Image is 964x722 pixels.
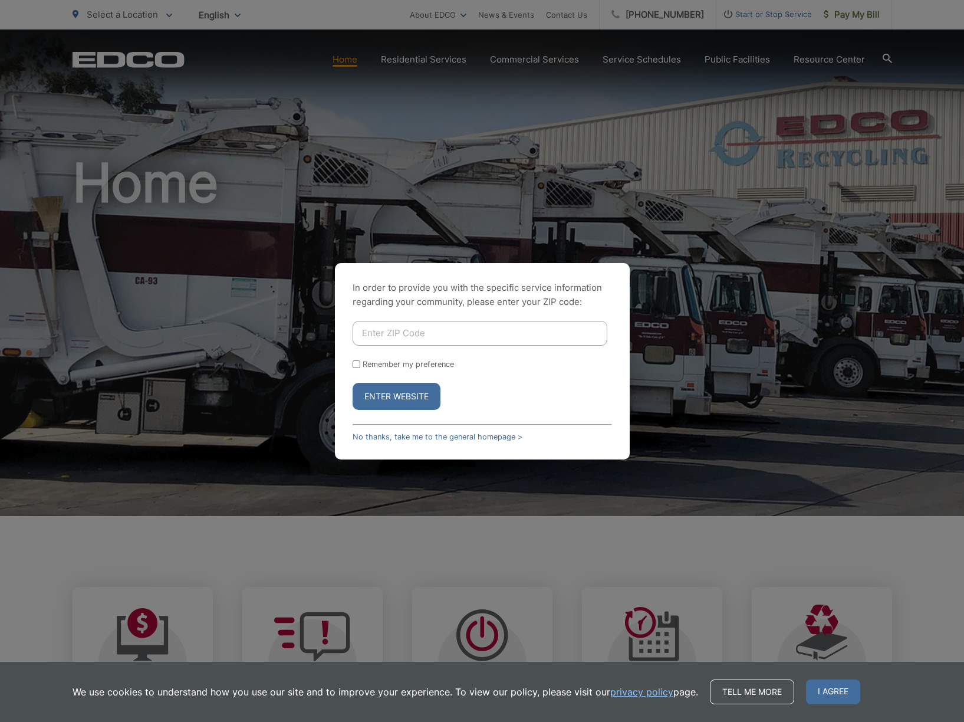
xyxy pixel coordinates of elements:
p: In order to provide you with the specific service information regarding your community, please en... [353,281,612,309]
p: We use cookies to understand how you use our site and to improve your experience. To view our pol... [73,685,698,699]
a: No thanks, take me to the general homepage > [353,432,522,441]
label: Remember my preference [363,360,454,369]
a: Tell me more [710,680,794,704]
a: privacy policy [610,685,673,699]
span: I agree [806,680,860,704]
input: Enter ZIP Code [353,321,607,346]
button: Enter Website [353,383,440,410]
